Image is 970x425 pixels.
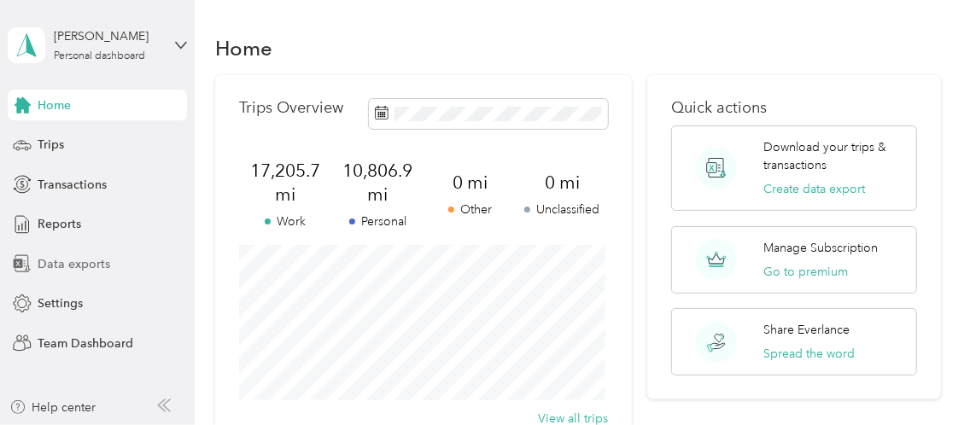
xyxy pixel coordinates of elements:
span: Settings [38,294,83,312]
span: Data exports [38,255,110,273]
p: Manage Subscription [763,239,878,257]
span: 0 mi [516,171,608,195]
span: 0 mi [424,171,516,195]
span: Home [38,96,71,114]
p: Unclassified [516,201,608,218]
span: Trips [38,136,64,154]
iframe: Everlance-gr Chat Button Frame [874,329,970,425]
span: Reports [38,215,81,233]
span: 10,806.9 mi [331,159,424,207]
div: [PERSON_NAME] [54,27,161,45]
p: Quick actions [671,99,917,117]
span: Team Dashboard [38,335,133,352]
button: Help center [9,399,96,416]
h1: Home [215,39,272,57]
p: Personal [331,212,424,230]
div: Personal dashboard [54,51,145,61]
button: Create data export [763,180,865,198]
button: Go to premium [763,263,848,281]
p: Share Everlance [763,321,850,339]
button: Spread the word [763,345,855,363]
p: Download your trips & transactions [763,138,903,174]
p: Work [239,212,331,230]
p: Other [424,201,516,218]
p: Trips Overview [239,99,343,117]
span: Transactions [38,176,107,194]
span: 17,205.7 mi [239,159,331,207]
